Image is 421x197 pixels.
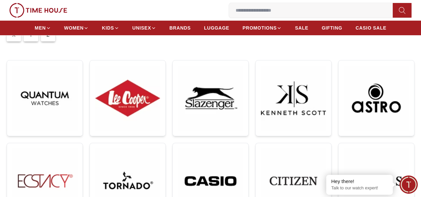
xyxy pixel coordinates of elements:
[64,22,89,34] a: WOMEN
[243,25,277,31] span: PROMOTIONS
[35,25,46,31] span: MEN
[321,25,342,31] span: GIFTING
[64,25,84,31] span: WOMEN
[9,3,67,18] img: ...
[169,22,191,34] a: BRANDS
[399,175,418,194] div: Chat Widget
[102,25,114,31] span: KIDS
[261,66,326,131] img: ...
[102,22,119,34] a: KIDS
[355,22,386,34] a: CASIO SALE
[295,25,308,31] span: SALE
[12,66,77,131] img: ...
[95,66,160,131] img: ...
[169,25,191,31] span: BRANDS
[331,185,388,191] p: Talk to our watch expert!
[295,22,308,34] a: SALE
[132,22,156,34] a: UNISEX
[355,25,386,31] span: CASIO SALE
[204,22,229,34] a: LUGGAGE
[132,25,151,31] span: UNISEX
[331,178,388,185] div: Hey there!
[204,25,229,31] span: LUGGAGE
[321,22,342,34] a: GIFTING
[178,66,243,131] img: ...
[344,66,409,131] img: ...
[243,22,282,34] a: PROMOTIONS
[35,22,51,34] a: MEN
